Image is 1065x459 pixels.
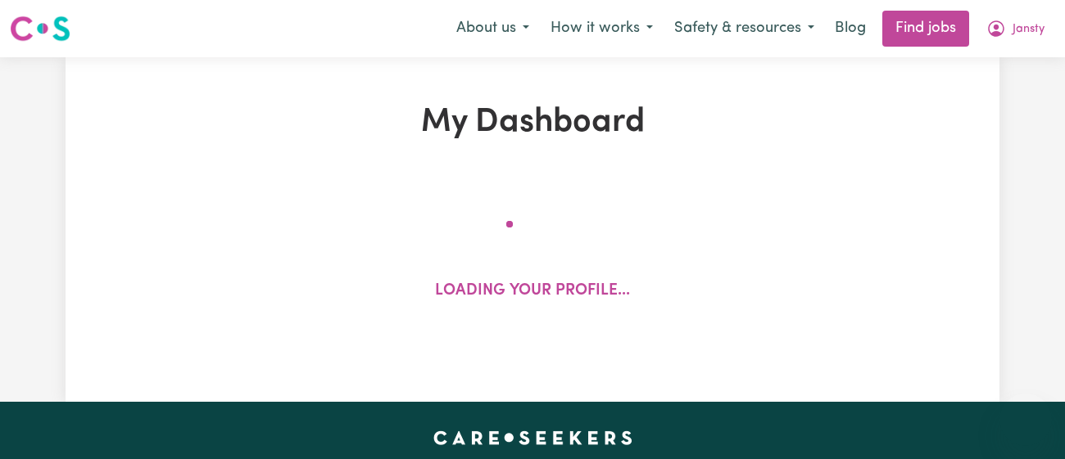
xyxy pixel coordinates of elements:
[882,11,969,47] a: Find jobs
[540,11,664,46] button: How it works
[10,14,70,43] img: Careseekers logo
[10,10,70,47] a: Careseekers logo
[976,11,1055,46] button: My Account
[664,11,825,46] button: Safety & resources
[435,280,630,304] p: Loading your profile...
[825,11,876,47] a: Blog
[231,103,834,142] h1: My Dashboard
[1013,20,1045,38] span: Jansty
[433,431,632,444] a: Careseekers home page
[446,11,540,46] button: About us
[999,394,1052,446] iframe: Button to launch messaging window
